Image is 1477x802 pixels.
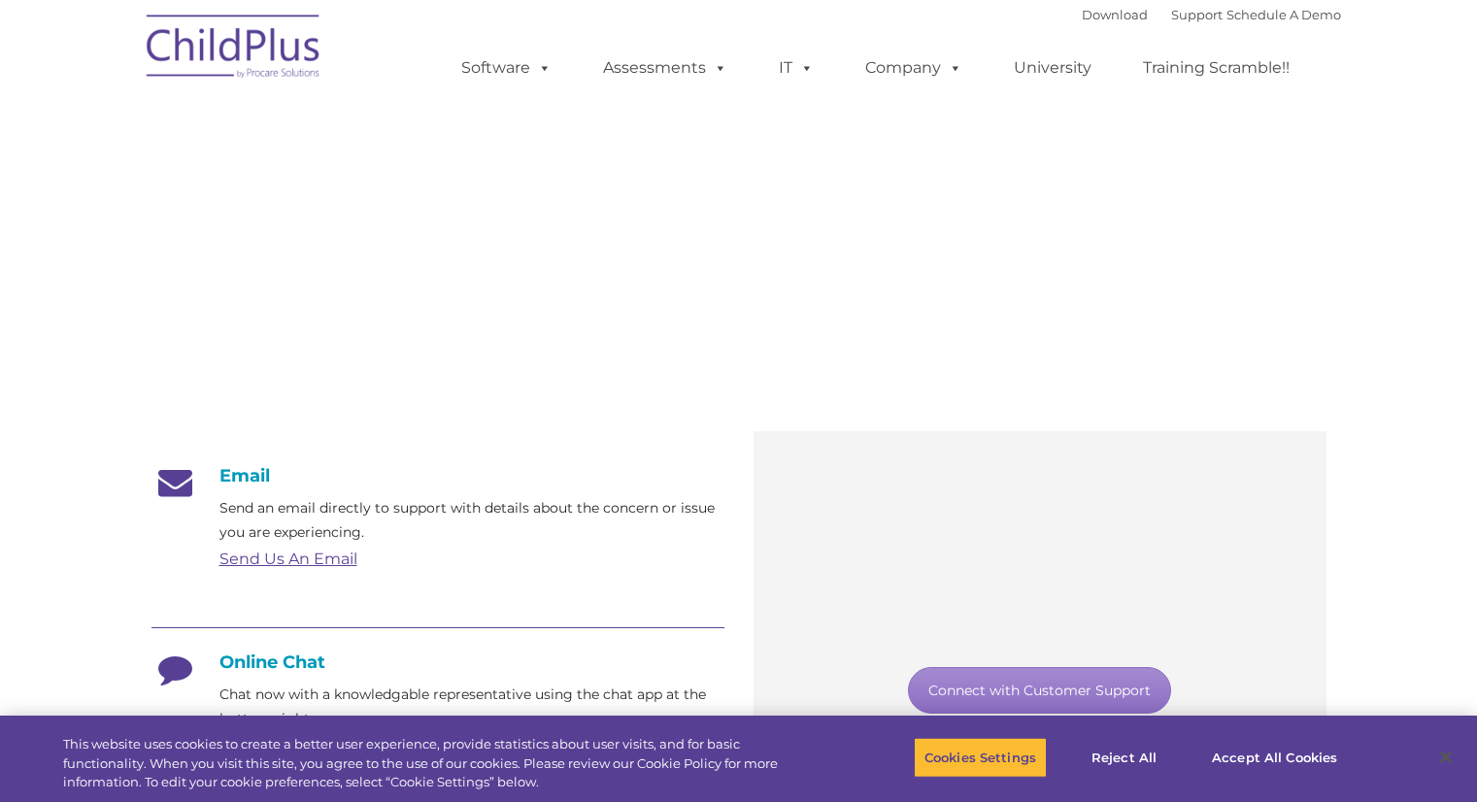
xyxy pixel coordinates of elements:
[908,667,1171,714] a: Connect with Customer Support
[1063,737,1185,778] button: Reject All
[1082,7,1341,22] font: |
[1124,49,1309,87] a: Training Scramble!!
[1082,7,1148,22] a: Download
[219,683,724,731] p: Chat now with a knowledgable representative using the chat app at the bottom right.
[1201,737,1348,778] button: Accept All Cookies
[1226,7,1341,22] a: Schedule A Demo
[151,652,724,673] h4: Online Chat
[1425,736,1467,779] button: Close
[151,465,724,486] h4: Email
[914,737,1047,778] button: Cookies Settings
[219,550,357,568] a: Send Us An Email
[994,49,1111,87] a: University
[759,49,833,87] a: IT
[1171,7,1223,22] a: Support
[846,49,982,87] a: Company
[584,49,747,87] a: Assessments
[219,496,724,545] p: Send an email directly to support with details about the concern or issue you are experiencing.
[63,735,813,792] div: This website uses cookies to create a better user experience, provide statistics about user visit...
[137,1,331,98] img: ChildPlus by Procare Solutions
[442,49,571,87] a: Software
